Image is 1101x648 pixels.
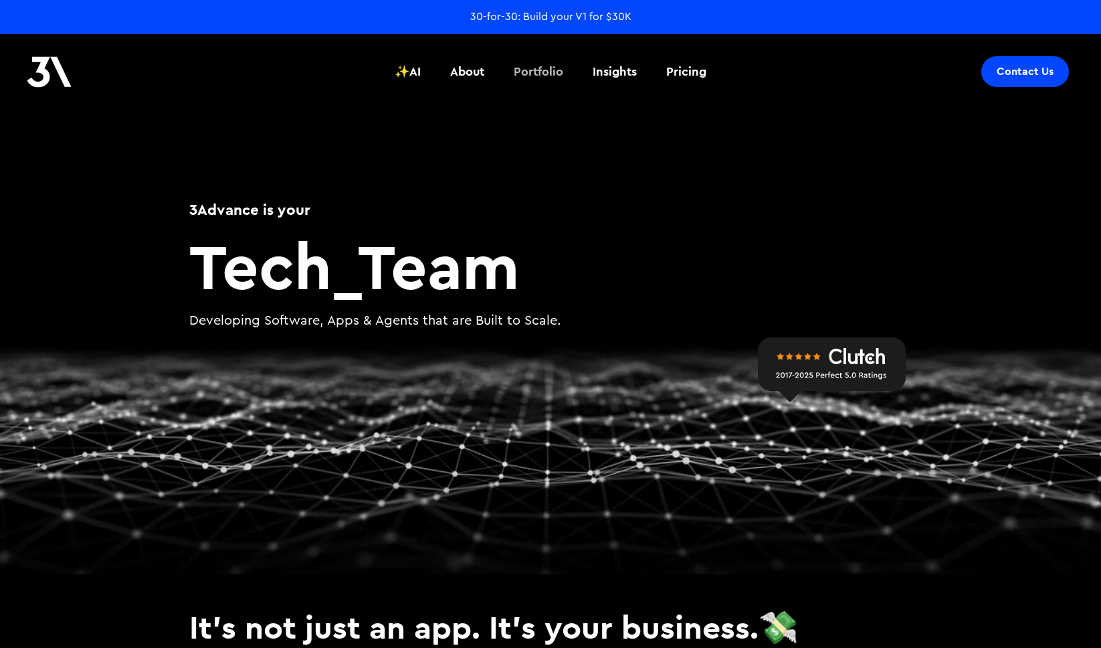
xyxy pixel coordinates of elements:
a: Contact Us [981,56,1069,87]
h1: 3Advance is your [189,199,912,220]
a: 30-for-30: Build your V1 for $30K [470,9,631,24]
a: Insights [585,47,645,96]
a: ✨AI [387,47,429,96]
h2: Team [189,234,912,298]
div: Pricing [666,63,706,80]
p: Developing Software, Apps & Agents that are Built to Scale. [189,311,912,331]
span: _ [332,225,358,306]
div: About [450,63,484,80]
a: Portfolio [506,47,571,96]
div: Insights [593,63,637,80]
div: Portfolio [514,63,563,80]
div: Contact Us [997,65,1054,78]
a: About [442,47,492,96]
span: Tech [189,225,332,306]
a: Pricing [658,47,714,96]
h3: It's not just an app. It's your business.💸 [189,608,912,647]
div: ✨AI [395,63,421,80]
